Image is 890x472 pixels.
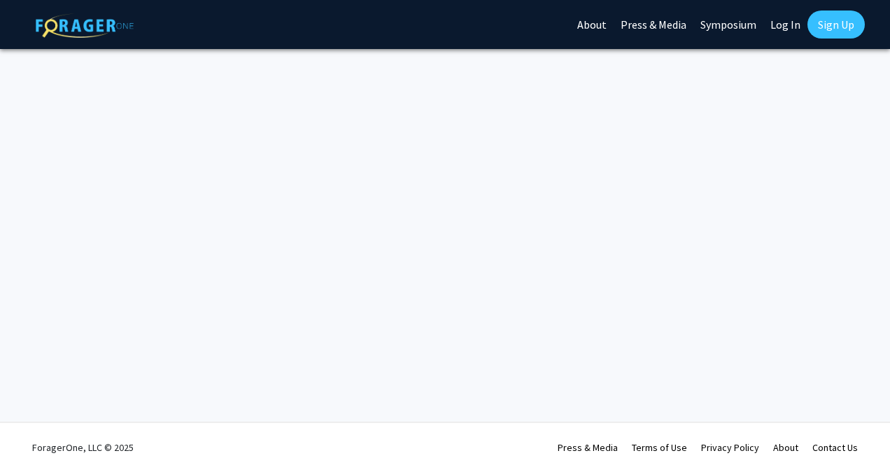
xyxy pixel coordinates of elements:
a: Contact Us [812,441,858,454]
a: About [773,441,798,454]
a: Privacy Policy [701,441,759,454]
div: ForagerOne, LLC © 2025 [32,423,134,472]
a: Terms of Use [632,441,687,454]
img: ForagerOne Logo [36,13,134,38]
a: Press & Media [558,441,618,454]
a: Sign Up [807,11,865,39]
